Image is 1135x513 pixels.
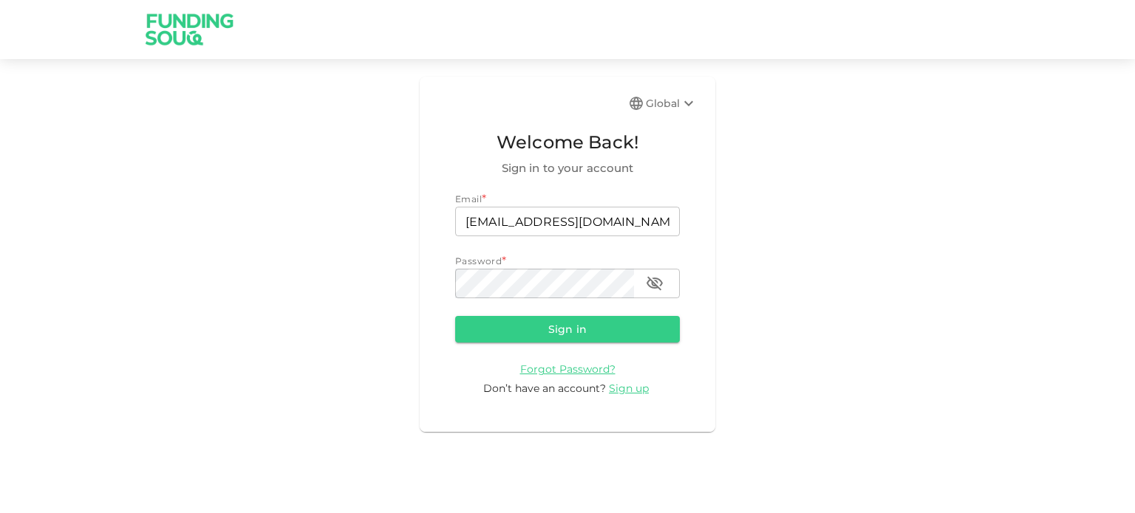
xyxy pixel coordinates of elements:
input: password [455,269,634,298]
a: Forgot Password? [520,362,616,376]
span: Email [455,193,482,204]
span: Sign up [609,382,649,395]
div: Global [646,94,698,112]
button: Sign in [455,316,680,342]
span: Sign in to your account [455,159,680,177]
span: Welcome Back! [455,128,680,156]
input: email [455,207,680,236]
span: Don’t have an account? [483,382,606,395]
span: Password [455,255,502,266]
span: Forgot Password? [520,362,616,376]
